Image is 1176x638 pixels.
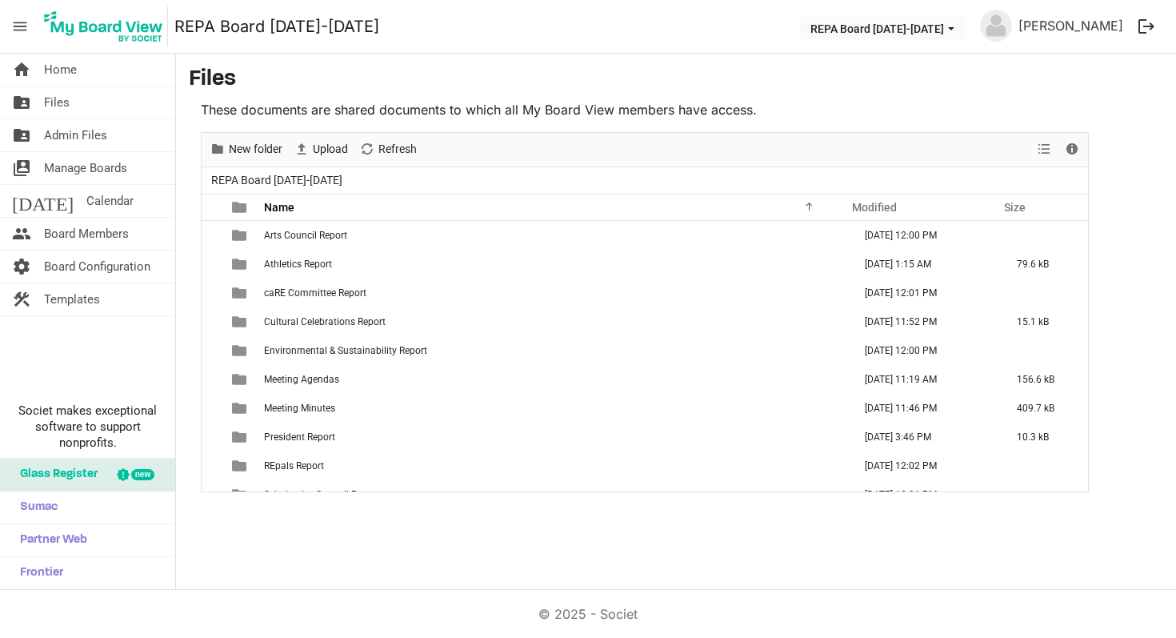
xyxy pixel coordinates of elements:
div: Details [1058,133,1086,167]
td: is template cell column header type [222,307,259,336]
td: August 25, 2025 11:19 AM column header Modified [848,365,1000,394]
td: REpals Report is template cell column header Name [259,451,848,480]
td: checkbox [202,423,222,451]
span: Upload [311,139,350,159]
span: Size [1004,201,1026,214]
span: construction [12,283,31,315]
span: caRE Committee Report [264,287,366,299]
span: Environmental & Sustainability Report [264,345,427,356]
span: Cultural Celebrations Report [264,316,386,327]
h3: Files [189,66,1163,94]
span: Name [264,201,294,214]
span: Refresh [377,139,418,159]
div: Refresh [354,133,422,167]
td: checkbox [202,480,222,509]
td: is template cell column header type [222,279,259,307]
span: menu [5,11,35,42]
span: Calendar [86,185,134,217]
span: Manage Boards [44,152,127,184]
button: View dropdownbutton [1034,139,1054,159]
td: is template cell column header type [222,365,259,394]
td: checkbox [202,336,222,365]
td: August 15, 2025 12:02 PM column header Modified [848,451,1000,480]
td: Athletics Report is template cell column header Name [259,250,848,279]
span: Meeting Minutes [264,403,335,414]
div: View [1031,133,1058,167]
td: August 15, 2025 12:00 PM column header Modified [848,221,1000,250]
span: Glass Register [12,459,98,491]
td: checkbox [202,365,222,394]
td: checkbox [202,250,222,279]
td: is template cell column header Size [1000,480,1088,509]
td: is template cell column header Size [1000,221,1088,250]
td: 10.3 kB is template cell column header Size [1000,423,1088,451]
span: Templates [44,283,100,315]
td: Meeting Agendas is template cell column header Name [259,365,848,394]
td: August 20, 2025 3:46 PM column header Modified [848,423,1000,451]
td: August 23, 2025 1:15 AM column header Modified [848,250,1000,279]
td: Scholastics Council Report is template cell column header Name [259,480,848,509]
span: President Report [264,431,335,443]
td: August 19, 2025 11:46 PM column header Modified [848,394,1000,423]
td: is template cell column header type [222,423,259,451]
span: settings [12,251,31,283]
a: © 2025 - Societ [538,606,638,622]
span: Partner Web [12,524,87,556]
span: Home [44,54,77,86]
div: new [131,469,154,480]
td: August 15, 2025 12:01 PM column header Modified [848,279,1000,307]
span: folder_shared [12,119,31,151]
span: New folder [227,139,284,159]
div: New folder [204,133,288,167]
td: is template cell column header type [222,480,259,509]
span: people [12,218,31,250]
td: is template cell column header type [222,336,259,365]
td: Arts Council Report is template cell column header Name [259,221,848,250]
td: checkbox [202,307,222,336]
span: Athletics Report [264,259,332,270]
span: Societ makes exceptional software to support nonprofits. [7,403,168,451]
span: REpals Report [264,460,324,471]
span: Board Members [44,218,129,250]
td: is template cell column header type [222,250,259,279]
td: Meeting Minutes is template cell column header Name [259,394,848,423]
span: folder_shared [12,86,31,118]
td: checkbox [202,394,222,423]
td: is template cell column header Size [1000,451,1088,480]
span: Files [44,86,70,118]
td: 156.6 kB is template cell column header Size [1000,365,1088,394]
span: Admin Files [44,119,107,151]
td: is template cell column header type [222,394,259,423]
span: home [12,54,31,86]
td: Cultural Celebrations Report is template cell column header Name [259,307,848,336]
td: Environmental & Sustainability Report is template cell column header Name [259,336,848,365]
td: August 15, 2025 12:00 PM column header Modified [848,336,1000,365]
td: is template cell column header Size [1000,279,1088,307]
a: [PERSON_NAME] [1012,10,1130,42]
td: 79.6 kB is template cell column header Size [1000,250,1088,279]
span: switch_account [12,152,31,184]
a: My Board View Logo [39,6,174,46]
button: Details [1062,139,1083,159]
span: Arts Council Report [264,230,347,241]
span: Scholastics Council Report [264,489,379,500]
td: 409.7 kB is template cell column header Size [1000,394,1088,423]
td: President Report is template cell column header Name [259,423,848,451]
td: caRE Committee Report is template cell column header Name [259,279,848,307]
span: Board Configuration [44,251,150,283]
a: REPA Board [DATE]-[DATE] [174,10,379,42]
span: Sumac [12,492,58,524]
td: August 23, 2025 11:52 PM column header Modified [848,307,1000,336]
button: Refresh [357,139,420,159]
button: New folder [207,139,286,159]
span: REPA Board [DATE]-[DATE] [208,171,346,191]
td: checkbox [202,451,222,480]
td: checkbox [202,221,222,250]
td: checkbox [202,279,222,307]
button: REPA Board 2025-2026 dropdownbutton [800,17,965,39]
button: Upload [291,139,351,159]
span: Meeting Agendas [264,374,339,385]
span: Frontier [12,557,63,589]
p: These documents are shared documents to which all My Board View members have access. [201,100,1089,119]
td: is template cell column header type [222,451,259,480]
